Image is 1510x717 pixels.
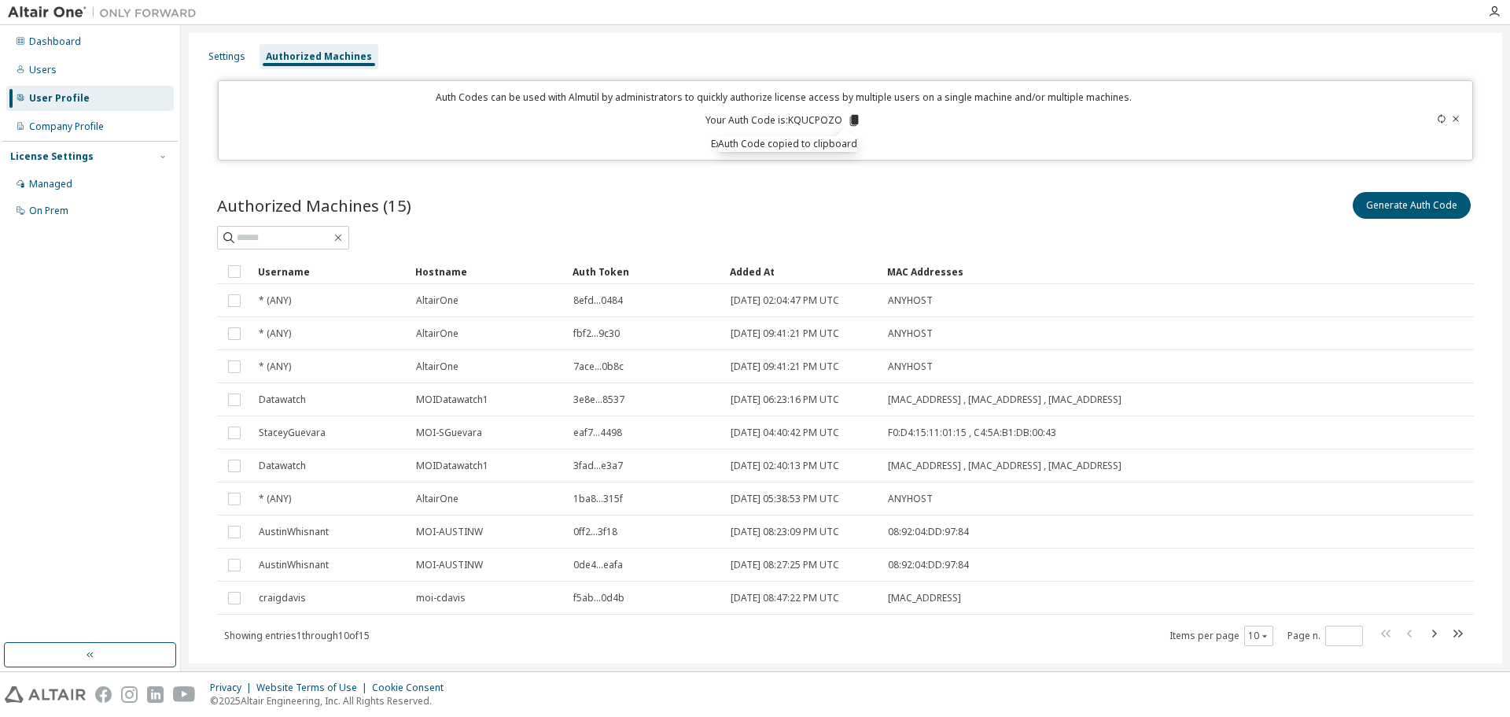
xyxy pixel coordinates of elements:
[259,592,306,604] span: craigdavis
[573,493,623,505] span: 1ba8...315f
[731,460,839,472] span: [DATE] 02:40:13 PM UTC
[228,91,1340,104] p: Auth Codes can be used with Almutil by administrators to quickly authorize license access by mult...
[29,92,90,105] div: User Profile
[888,526,969,538] span: 08:92:04:DD:97:84
[573,427,622,439] span: eaf7...4498
[573,526,617,538] span: 0ff2...3f18
[573,592,624,604] span: f5ab...0d4b
[147,686,164,703] img: linkedin.svg
[416,460,488,472] span: MOIDatawatch1
[888,460,1121,472] span: [MAC_ADDRESS] , [MAC_ADDRESS] , [MAC_ADDRESS]
[731,526,839,538] span: [DATE] 08:23:09 PM UTC
[718,136,857,152] div: Auth Code copied to clipboard
[1353,192,1471,219] button: Generate Auth Code
[888,592,961,604] span: [MAC_ADDRESS]
[29,64,57,76] div: Users
[1169,626,1273,646] span: Items per page
[259,360,291,373] span: * (ANY)
[888,394,1121,406] span: [MAC_ADDRESS] , [MAC_ADDRESS] , [MAC_ADDRESS]
[8,5,204,20] img: Altair One
[416,294,459,307] span: AltairOne
[888,294,933,307] span: ANYHOST
[29,205,68,217] div: On Prem
[372,682,453,694] div: Cookie Consent
[5,686,86,703] img: altair_logo.svg
[705,113,861,128] p: Your Auth Code is: KQUCPOZO
[731,493,839,505] span: [DATE] 05:38:53 PM UTC
[1248,630,1269,642] button: 10
[731,294,839,307] span: [DATE] 02:04:47 PM UTC
[259,394,306,406] span: Datawatch
[217,194,411,216] span: Authorized Machines (15)
[1287,626,1363,646] span: Page n.
[210,682,256,694] div: Privacy
[416,427,482,439] span: MOI-SGuevara
[415,259,560,284] div: Hostname
[731,559,839,571] span: [DATE] 08:27:25 PM UTC
[259,460,306,472] span: Datawatch
[208,50,245,63] div: Settings
[573,360,624,373] span: 7ace...0b8c
[29,178,72,190] div: Managed
[731,592,839,604] span: [DATE] 08:47:22 PM UTC
[210,694,453,708] p: © 2025 Altair Engineering, Inc. All Rights Reserved.
[259,526,329,538] span: AustinWhisnant
[258,259,403,284] div: Username
[887,259,1301,284] div: MAC Addresses
[416,360,459,373] span: AltairOne
[888,559,969,571] span: 08:92:04:DD:97:84
[731,427,839,439] span: [DATE] 04:40:42 PM UTC
[416,526,483,538] span: MOI-AUSTINW
[573,259,717,284] div: Auth Token
[573,327,620,340] span: fbf2...9c30
[224,629,370,642] span: Showing entries 1 through 10 of 15
[259,559,329,571] span: AustinWhisnant
[29,35,81,48] div: Dashboard
[29,120,104,133] div: Company Profile
[888,493,933,505] span: ANYHOST
[731,327,839,340] span: [DATE] 09:41:21 PM UTC
[416,327,459,340] span: AltairOne
[888,360,933,373] span: ANYHOST
[259,327,291,340] span: * (ANY)
[573,294,623,307] span: 8efd...0484
[416,493,459,505] span: AltairOne
[266,50,372,63] div: Authorized Machines
[416,394,488,406] span: MOIDatawatch1
[888,427,1056,439] span: F0:D4:15:11:01:15 , C4:5A:B1:DB:00:43
[416,592,466,604] span: moi-cdavis
[121,686,138,703] img: instagram.svg
[573,559,623,571] span: 0de4...eafa
[259,493,291,505] span: * (ANY)
[95,686,112,703] img: facebook.svg
[730,259,875,284] div: Added At
[259,294,291,307] span: * (ANY)
[573,394,624,406] span: 3e8e...8537
[731,360,839,373] span: [DATE] 09:41:21 PM UTC
[416,559,483,571] span: MOI-AUSTINW
[173,686,196,703] img: youtube.svg
[259,427,326,439] span: StaceyGuevara
[731,394,839,406] span: [DATE] 06:23:16 PM UTC
[228,137,1340,150] p: Expires in 12 minutes, 40 seconds
[888,327,933,340] span: ANYHOST
[573,460,623,472] span: 3fad...e3a7
[256,682,372,694] div: Website Terms of Use
[10,150,94,163] div: License Settings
